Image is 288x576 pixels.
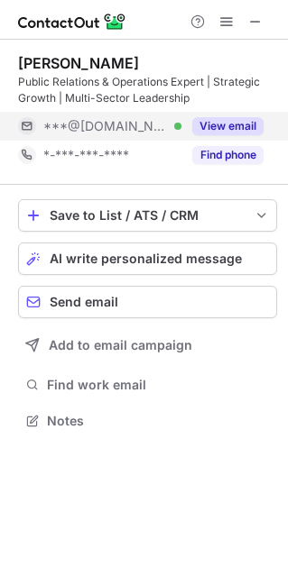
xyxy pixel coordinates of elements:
div: Public Relations & Operations Expert | Strategic Growth | Multi-Sector Leadership [18,74,277,106]
button: AI write personalized message [18,242,277,275]
button: Find work email [18,372,277,398]
button: save-profile-one-click [18,199,277,232]
span: Notes [47,413,270,429]
img: ContactOut v5.3.10 [18,11,126,32]
div: Save to List / ATS / CRM [50,208,246,223]
button: Reveal Button [192,146,264,164]
span: Add to email campaign [49,338,192,352]
button: Notes [18,408,277,434]
span: Send email [50,295,118,309]
button: Add to email campaign [18,329,277,361]
span: Find work email [47,377,270,393]
button: Reveal Button [192,117,264,135]
span: AI write personalized message [50,251,242,266]
span: ***@[DOMAIN_NAME] [43,118,168,134]
div: [PERSON_NAME] [18,54,139,72]
button: Send email [18,286,277,318]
